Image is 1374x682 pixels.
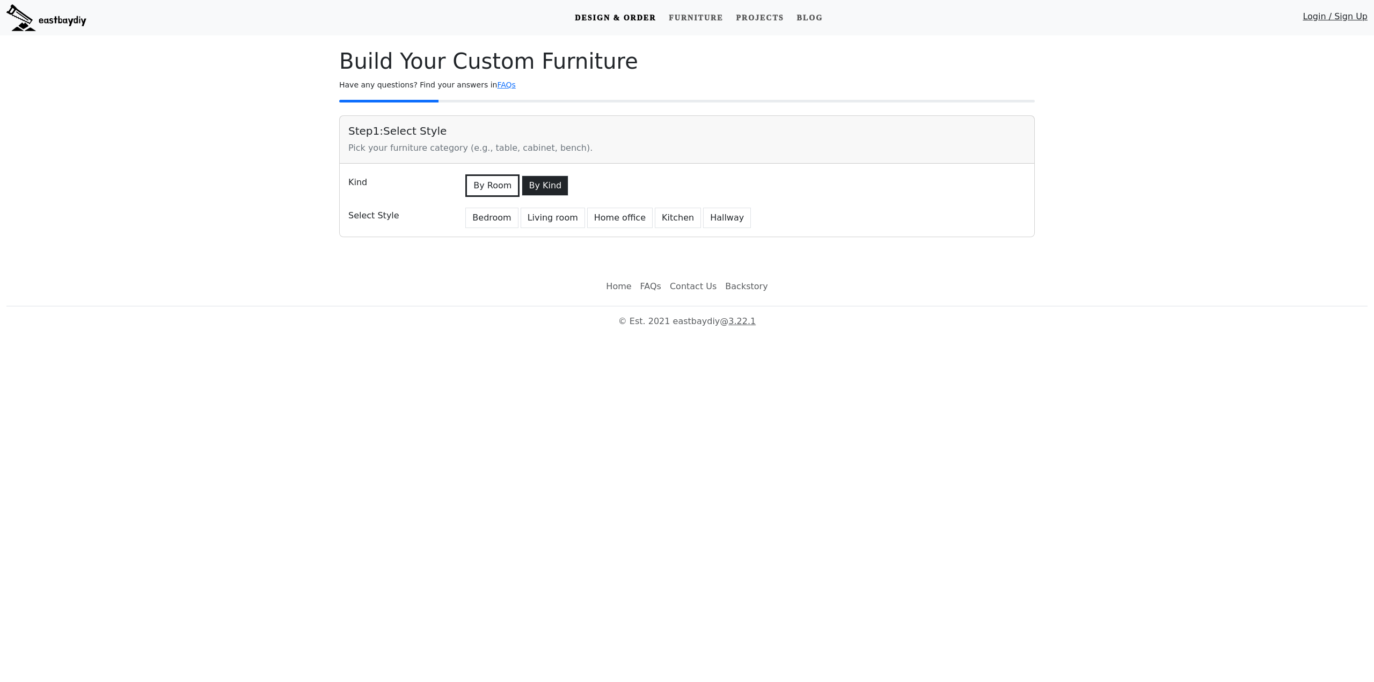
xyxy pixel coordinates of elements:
[793,8,827,28] a: Blog
[602,276,635,297] a: Home
[342,172,457,197] div: Kind
[339,80,516,89] small: Have any questions? Find your answers in
[703,208,751,228] button: Hallway
[721,276,772,297] a: Backstory
[571,8,660,28] a: Design & Order
[6,4,86,31] img: eastbaydiy
[348,142,1026,155] div: Pick your furniture category (e.g., table, cabinet, bench).
[465,208,518,228] button: Bedroom
[1303,10,1368,28] a: Login / Sign Up
[342,206,457,228] div: Select Style
[666,276,721,297] a: Contact Us
[636,276,666,297] a: FAQs
[521,208,585,228] button: Living room
[732,8,788,28] a: Projects
[339,48,1035,74] h1: Build Your Custom Furniture
[465,174,520,197] button: By Room
[587,208,653,228] button: Home office
[497,80,515,89] a: FAQs
[522,175,568,196] button: By Kind
[6,315,1368,328] p: © Est. 2021 eastbaydiy @
[655,208,701,228] button: Kitchen
[664,8,727,28] a: Furniture
[728,316,756,326] a: 3.22.1
[348,124,1026,137] h5: Step 1 : Select Style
